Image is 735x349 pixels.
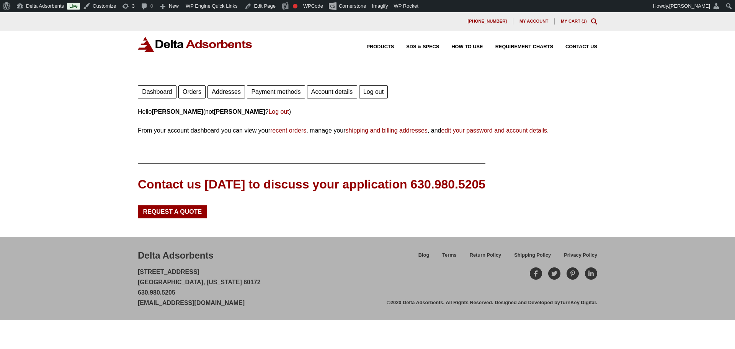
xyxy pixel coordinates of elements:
a: Blog [412,251,436,264]
div: Contact us [DATE] to discuss your application 630.980.5205 [138,176,485,193]
a: Live [67,3,80,10]
a: [EMAIL_ADDRESS][DOMAIN_NAME] [138,300,245,306]
a: Addresses [207,85,245,98]
p: [STREET_ADDRESS] [GEOGRAPHIC_DATA], [US_STATE] 60172 630.980.5205 [138,267,261,308]
a: Return Policy [463,251,508,264]
a: Payment methods [247,85,305,98]
a: Shipping Policy [508,251,557,264]
span: Products [367,44,394,49]
span: Return Policy [470,253,501,258]
a: How to Use [439,44,483,49]
a: Products [354,44,394,49]
span: Request a Quote [143,209,202,215]
span: Contact Us [565,44,597,49]
span: My account [519,19,548,23]
a: My Cart (1) [561,19,587,23]
a: Contact Us [553,44,597,49]
strong: [PERSON_NAME] [152,108,203,115]
a: Privacy Policy [557,251,597,264]
a: Terms [436,251,463,264]
a: TurnKey Digital [560,300,596,305]
a: Account details [307,85,357,98]
a: shipping and billing addresses [346,127,428,134]
img: Delta Adsorbents [138,37,253,52]
span: Blog [418,253,429,258]
a: Orders [178,85,206,98]
span: How to Use [451,44,483,49]
span: 1 [583,19,585,23]
p: From your account dashboard you can view your , manage your , and . [138,125,597,136]
div: Focus keyphrase not set [293,4,297,8]
span: SDS & SPECS [406,44,439,49]
div: ©2020 Delta Adsorbents. All Rights Reserved. Designed and Developed by . [387,299,597,306]
a: My account [513,18,555,25]
a: [PHONE_NUMBER] [461,18,513,25]
p: Hello (not ? ) [138,107,597,117]
strong: [PERSON_NAME] [214,108,265,115]
a: Request a Quote [138,205,207,218]
div: Delta Adsorbents [138,249,214,262]
span: Requirement Charts [495,44,553,49]
a: recent orders [270,127,306,134]
a: Requirement Charts [483,44,553,49]
span: Privacy Policy [564,253,597,258]
span: [PHONE_NUMBER] [467,19,507,23]
span: [PERSON_NAME] [669,3,710,9]
a: Dashboard [138,85,176,98]
span: Terms [442,253,456,258]
a: Log out [268,108,289,115]
a: SDS & SPECS [394,44,439,49]
a: Log out [359,85,388,98]
div: Toggle Modal Content [591,18,597,25]
a: edit your password and account details [441,127,547,134]
nav: Account pages [138,84,597,98]
span: Shipping Policy [514,253,551,258]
